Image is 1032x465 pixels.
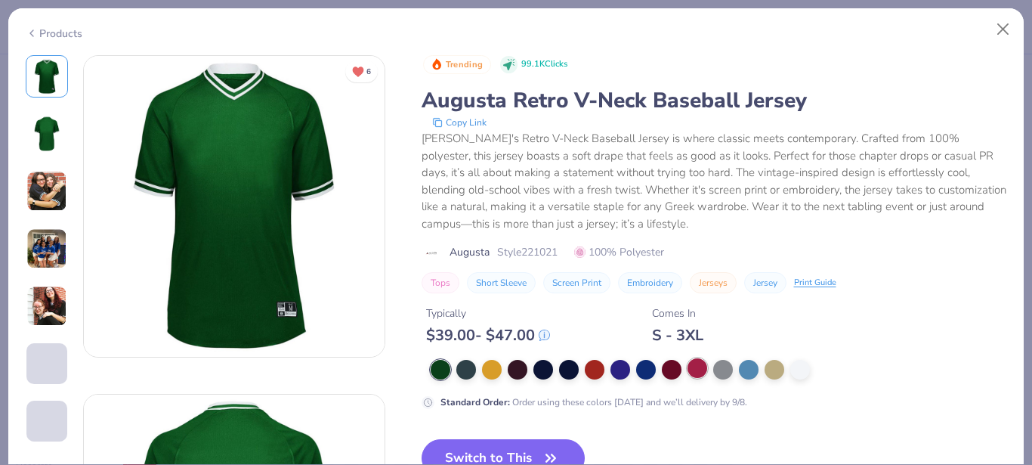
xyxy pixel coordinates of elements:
button: Close [989,15,1018,44]
div: Products [26,26,82,42]
button: Screen Print [543,272,610,293]
span: 100% Polyester [574,244,664,260]
button: Unlike [345,60,378,82]
button: Badge Button [423,55,491,75]
span: 99.1K Clicks [521,58,567,71]
div: $ 39.00 - $ 47.00 [426,326,550,345]
img: User generated content [26,286,67,327]
img: Back [29,116,65,152]
span: Augusta [450,244,490,260]
img: User generated content [26,171,67,212]
button: Tops [422,272,459,293]
div: [PERSON_NAME]'s Retro V-Neck Baseball Jersey is where classic meets contemporary. Crafted from 10... [422,130,1007,232]
div: Order using these colors [DATE] and we’ll delivery by 9/8. [440,395,747,409]
button: Short Sleeve [467,272,536,293]
img: User generated content [26,228,67,269]
div: Augusta Retro V-Neck Baseball Jersey [422,86,1007,115]
span: Trending [446,60,483,69]
div: Print Guide [794,277,836,290]
img: Trending sort [431,58,443,70]
div: S - 3XL [652,326,703,345]
img: User generated content [26,384,29,425]
img: Front [29,58,65,95]
div: Typically [426,305,550,321]
div: Comes In [652,305,703,321]
button: Embroidery [618,272,682,293]
button: Jersey [744,272,786,293]
img: brand logo [422,247,442,259]
strong: Standard Order : [440,396,510,408]
button: Jerseys [690,272,737,293]
button: copy to clipboard [428,115,491,130]
span: Style 221021 [497,244,558,260]
span: 6 [366,68,371,76]
img: Front [84,56,385,357]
